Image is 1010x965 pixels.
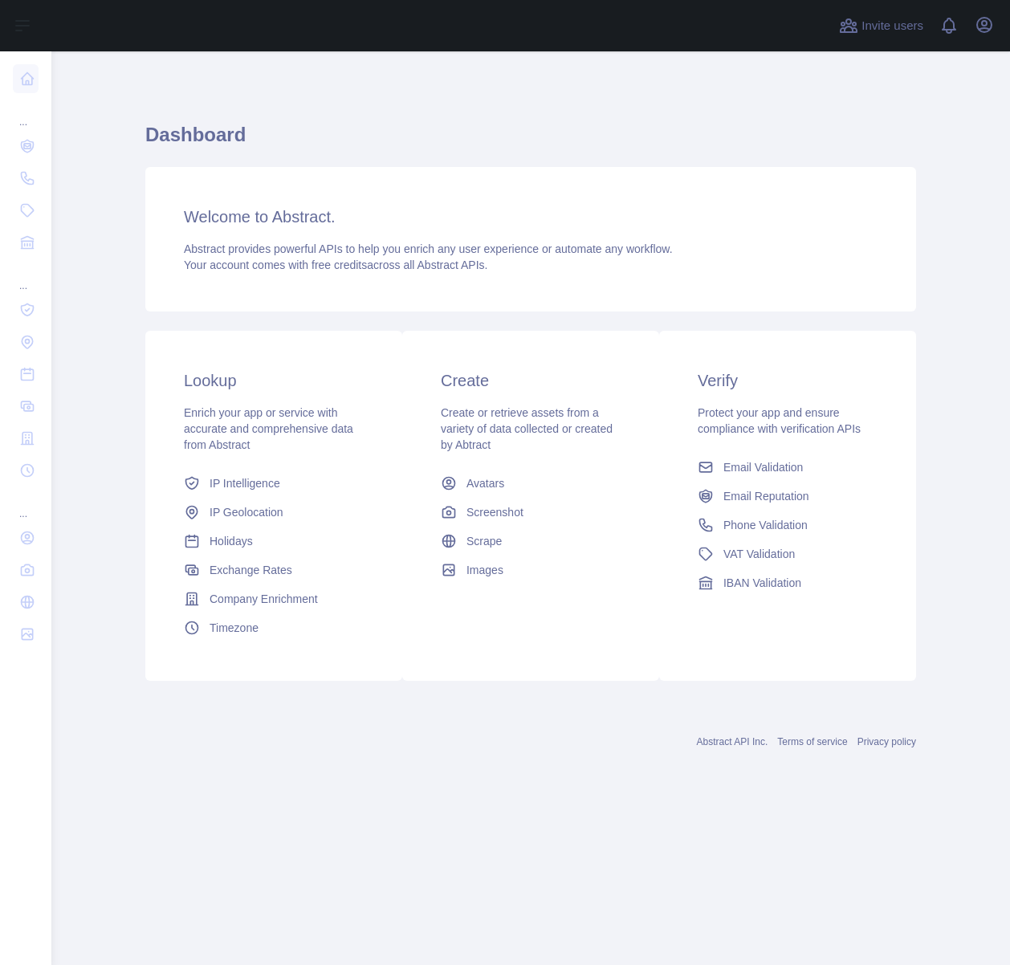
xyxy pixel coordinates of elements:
a: Screenshot [434,498,627,527]
h3: Verify [698,369,878,392]
span: Phone Validation [723,517,808,533]
a: Holidays [177,527,370,556]
a: Exchange Rates [177,556,370,584]
span: Your account comes with across all Abstract APIs. [184,259,487,271]
span: VAT Validation [723,546,795,562]
a: Timezone [177,613,370,642]
a: Abstract API Inc. [697,736,768,747]
span: Holidays [210,533,253,549]
a: Company Enrichment [177,584,370,613]
h3: Lookup [184,369,364,392]
span: Invite users [861,17,923,35]
a: Images [434,556,627,584]
a: IBAN Validation [691,568,884,597]
span: Screenshot [466,504,523,520]
a: Scrape [434,527,627,556]
span: Scrape [466,533,502,549]
span: Company Enrichment [210,591,318,607]
div: ... [13,96,39,128]
a: Phone Validation [691,511,884,540]
span: Images [466,562,503,578]
a: Privacy policy [857,736,916,747]
span: Email Reputation [723,488,809,504]
h1: Dashboard [145,122,916,161]
a: VAT Validation [691,540,884,568]
span: Protect your app and ensure compliance with verification APIs [698,406,861,435]
h3: Welcome to Abstract. [184,206,878,228]
a: Avatars [434,469,627,498]
span: Abstract provides powerful APIs to help you enrich any user experience or automate any workflow. [184,242,673,255]
span: IP Geolocation [210,504,283,520]
div: ... [13,488,39,520]
a: Email Validation [691,453,884,482]
span: Timezone [210,620,259,636]
h3: Create [441,369,621,392]
button: Invite users [836,13,927,39]
a: IP Geolocation [177,498,370,527]
span: Avatars [466,475,504,491]
span: Enrich your app or service with accurate and comprehensive data from Abstract [184,406,353,451]
a: Email Reputation [691,482,884,511]
span: Email Validation [723,459,803,475]
span: IBAN Validation [723,575,801,591]
a: Terms of service [777,736,847,747]
div: ... [13,260,39,292]
span: Create or retrieve assets from a variety of data collected or created by Abtract [441,406,613,451]
a: IP Intelligence [177,469,370,498]
span: IP Intelligence [210,475,280,491]
span: Exchange Rates [210,562,292,578]
span: free credits [312,259,367,271]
